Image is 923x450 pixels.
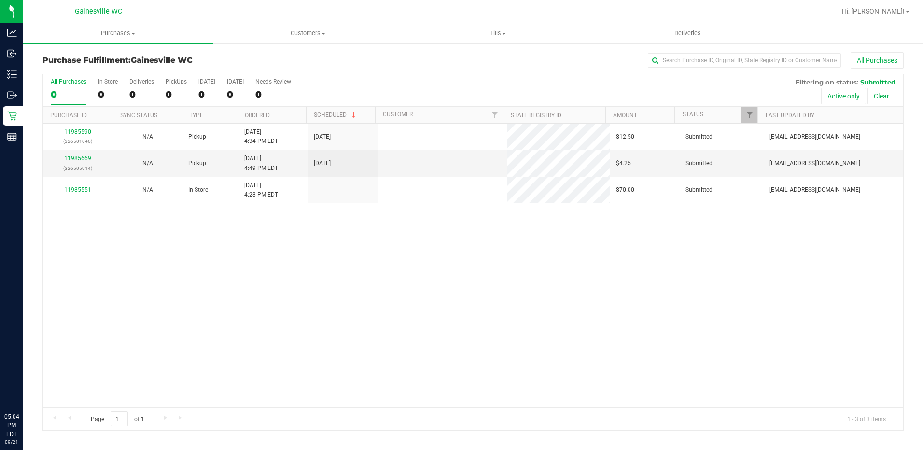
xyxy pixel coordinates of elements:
[685,159,713,168] span: Submitted
[49,137,107,146] p: (326501046)
[314,159,331,168] span: [DATE]
[7,132,17,141] inline-svg: Reports
[142,185,153,195] button: N/A
[769,159,860,168] span: [EMAIL_ADDRESS][DOMAIN_NAME]
[769,185,860,195] span: [EMAIL_ADDRESS][DOMAIN_NAME]
[131,56,193,65] span: Gainesville WC
[51,78,86,85] div: All Purchases
[188,185,208,195] span: In-Store
[616,185,634,195] span: $70.00
[685,185,713,195] span: Submitted
[189,112,203,119] a: Type
[383,111,413,118] a: Customer
[28,371,40,383] iframe: Resource center unread badge
[166,89,187,100] div: 0
[7,28,17,38] inline-svg: Analytics
[683,111,703,118] a: Status
[314,132,331,141] span: [DATE]
[821,88,866,104] button: Active only
[64,186,91,193] a: 11985551
[4,412,19,438] p: 05:04 PM EDT
[613,112,637,119] a: Amount
[129,78,154,85] div: Deliveries
[7,49,17,58] inline-svg: Inbound
[188,159,206,168] span: Pickup
[142,186,153,193] span: Not Applicable
[64,128,91,135] a: 11985590
[255,89,291,100] div: 0
[314,112,358,118] a: Scheduled
[120,112,157,119] a: Sync Status
[769,132,860,141] span: [EMAIL_ADDRESS][DOMAIN_NAME]
[766,112,814,119] a: Last Updated By
[685,132,713,141] span: Submitted
[83,411,152,426] span: Page of 1
[166,78,187,85] div: PickUps
[245,112,270,119] a: Ordered
[860,78,895,86] span: Submitted
[129,89,154,100] div: 0
[487,107,503,123] a: Filter
[10,373,39,402] iframe: Resource center
[842,7,905,15] span: Hi, [PERSON_NAME]!
[23,23,213,43] a: Purchases
[4,438,19,446] p: 09/21
[213,23,403,43] a: Customers
[244,154,278,172] span: [DATE] 4:49 PM EDT
[244,181,278,199] span: [DATE] 4:28 PM EDT
[227,89,244,100] div: 0
[616,132,634,141] span: $12.50
[255,78,291,85] div: Needs Review
[7,111,17,121] inline-svg: Retail
[75,7,122,15] span: Gainesville WC
[213,29,402,38] span: Customers
[188,132,206,141] span: Pickup
[839,411,894,426] span: 1 - 3 of 3 items
[7,70,17,79] inline-svg: Inventory
[142,133,153,140] span: Not Applicable
[593,23,783,43] a: Deliveries
[661,29,714,38] span: Deliveries
[648,53,841,68] input: Search Purchase ID, Original ID, State Registry ID or Customer Name...
[867,88,895,104] button: Clear
[98,89,118,100] div: 0
[7,90,17,100] inline-svg: Outbound
[796,78,858,86] span: Filtering on status:
[851,52,904,69] button: All Purchases
[142,159,153,168] button: N/A
[741,107,757,123] a: Filter
[404,29,592,38] span: Tills
[198,78,215,85] div: [DATE]
[616,159,631,168] span: $4.25
[142,132,153,141] button: N/A
[198,89,215,100] div: 0
[227,78,244,85] div: [DATE]
[51,89,86,100] div: 0
[64,155,91,162] a: 11985669
[98,78,118,85] div: In Store
[244,127,278,146] span: [DATE] 4:34 PM EDT
[50,112,87,119] a: Purchase ID
[511,112,561,119] a: State Registry ID
[49,164,107,173] p: (326505914)
[42,56,330,65] h3: Purchase Fulfillment:
[142,160,153,167] span: Not Applicable
[403,23,593,43] a: Tills
[23,29,213,38] span: Purchases
[111,411,128,426] input: 1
